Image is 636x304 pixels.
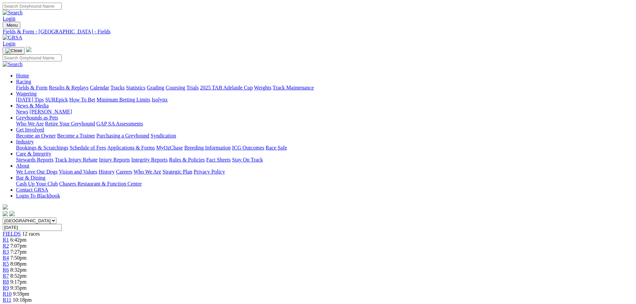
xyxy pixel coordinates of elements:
a: Login [3,41,15,46]
a: R2 [3,243,9,249]
a: ICG Outcomes [232,145,264,150]
a: Privacy Policy [194,169,225,175]
span: 7:50pm [10,255,27,261]
a: Contact GRSA [16,187,48,193]
a: About [16,163,29,169]
a: R7 [3,273,9,279]
div: Bar & Dining [16,181,633,187]
a: MyOzChase [156,145,183,150]
a: Statistics [126,85,146,90]
div: Racing [16,85,633,91]
span: 7:07pm [10,243,27,249]
a: News & Media [16,103,49,108]
a: Coursing [166,85,185,90]
a: R1 [3,237,9,243]
a: Weights [254,85,271,90]
a: Racing [16,79,31,84]
a: Tracks [111,85,125,90]
a: Trials [186,85,199,90]
img: logo-grsa-white.png [26,47,31,52]
div: Care & Integrity [16,157,633,163]
a: Get Involved [16,127,44,132]
span: 9:35pm [10,285,27,291]
a: Stewards Reports [16,157,53,163]
a: Login [3,16,15,21]
a: R8 [3,279,9,285]
a: R5 [3,261,9,267]
a: Fields & Form [16,85,47,90]
a: Login To Blackbook [16,193,60,199]
img: GRSA [3,35,22,41]
a: Schedule of Fees [69,145,106,150]
a: Results & Replays [49,85,88,90]
a: Integrity Reports [131,157,168,163]
span: 6:42pm [10,237,27,243]
a: [PERSON_NAME] [29,109,72,114]
a: Injury Reports [99,157,130,163]
a: Track Injury Rebate [55,157,97,163]
img: Search [3,10,23,16]
a: R6 [3,267,9,273]
img: logo-grsa-white.png [3,204,8,210]
a: Who We Are [134,169,161,175]
a: Become an Owner [16,133,56,138]
a: Home [16,73,29,78]
a: R10 [3,291,12,297]
button: Toggle navigation [3,47,25,54]
a: Bookings & Scratchings [16,145,68,150]
div: Industry [16,145,633,151]
a: Stay On Track [232,157,263,163]
span: 12 races [22,231,40,237]
a: History [98,169,115,175]
a: Wagering [16,91,37,96]
a: Chasers Restaurant & Function Centre [59,181,142,187]
img: facebook.svg [3,211,8,216]
div: Greyhounds as Pets [16,121,633,127]
a: Rules & Policies [169,157,205,163]
a: R4 [3,255,9,261]
span: 9:59pm [13,291,29,297]
a: GAP SA Assessments [96,121,143,126]
a: Industry [16,139,34,144]
a: SUREpick [45,97,68,102]
div: Get Involved [16,133,633,139]
a: R11 [3,297,11,303]
a: Retire Your Greyhound [45,121,95,126]
img: twitter.svg [9,211,15,216]
a: Careers [116,169,132,175]
a: Purchasing a Greyhound [96,133,149,138]
a: FIELDS [3,231,21,237]
a: Grading [147,85,164,90]
span: 8:08pm [10,261,27,267]
a: How To Bet [69,97,95,102]
a: Calendar [90,85,109,90]
a: 2025 TAB Adelaide Cup [200,85,253,90]
input: Select date [3,224,62,231]
span: 7:27pm [10,249,27,255]
a: Become a Trainer [57,133,95,138]
a: Bar & Dining [16,175,45,181]
a: News [16,109,28,114]
div: News & Media [16,109,633,115]
a: Syndication [151,133,176,138]
a: R9 [3,285,9,291]
a: Applications & Forms [107,145,155,150]
a: R3 [3,249,9,255]
a: [DATE] Tips [16,97,44,102]
input: Search [3,3,62,10]
span: 9:17pm [10,279,27,285]
a: Who We Are [16,121,44,126]
span: 8:52pm [10,273,27,279]
a: Fact Sheets [206,157,231,163]
a: Fields & Form - [GEOGRAPHIC_DATA] - Fields [3,29,633,35]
